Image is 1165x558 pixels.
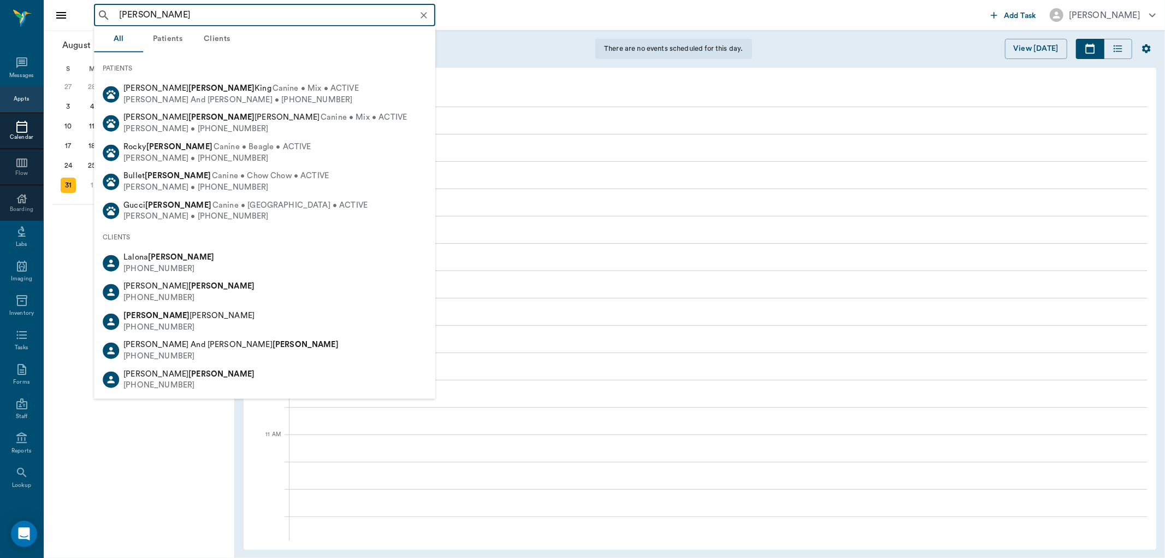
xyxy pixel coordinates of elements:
div: PATIENTS [94,57,435,80]
span: [PERSON_NAME] [123,312,255,320]
div: CLIENTS [94,226,435,249]
div: M [80,61,104,77]
div: Open Intercom Messenger [11,521,37,547]
div: Reports [11,447,32,455]
b: [PERSON_NAME] [123,312,190,320]
button: Clients [192,26,241,52]
span: Gucci [123,201,211,209]
div: Imaging [11,275,32,283]
div: Staff [16,413,27,421]
button: Close drawer [50,4,72,26]
div: Forms [13,378,29,386]
span: Canine • Beagle • ACTIVE [214,142,311,153]
button: August2025 [57,34,133,56]
span: Canine • Chow Chow • ACTIVE [212,171,329,182]
div: [PERSON_NAME] And [PERSON_NAME] • [PHONE_NUMBER] [123,94,359,105]
div: [PHONE_NUMBER] [123,351,339,362]
b: [PERSON_NAME] [146,143,212,151]
div: Monday, September 1, 2025 [84,178,99,193]
span: [PERSON_NAME] King [123,84,271,92]
div: Monday, August 4, 2025 [84,99,99,114]
div: [PERSON_NAME] • [PHONE_NUMBER] [123,124,407,135]
span: Canine • Mix • ACTIVE [273,83,359,95]
div: Sunday, August 17, 2025 [61,138,76,154]
span: [PERSON_NAME] [123,369,255,378]
div: Veterinarian [312,89,1135,98]
button: All [94,26,143,52]
div: Appts [14,95,29,103]
span: [PERSON_NAME] And [PERSON_NAME] [123,340,339,349]
div: [PERSON_NAME] [1069,9,1140,22]
div: Monday, August 25, 2025 [84,158,99,173]
div: Messages [9,72,34,80]
b: [PERSON_NAME] [145,201,211,209]
div: [PHONE_NUMBER] [123,292,255,304]
button: Clear [416,8,431,23]
span: Bullet [123,172,211,180]
div: Sunday, August 10, 2025 [61,119,76,134]
button: View [DATE] [1005,39,1067,59]
span: 2025 [93,38,117,53]
div: Inventory [9,309,34,318]
a: [PERSON_NAME] [312,80,1135,91]
div: There are no events scheduled for this day. [595,39,752,59]
div: Monday, July 28, 2025 [84,79,99,95]
b: [PERSON_NAME] [188,84,255,92]
b: [PERSON_NAME] [188,113,255,121]
span: Rocky [123,143,212,151]
span: Canine • [GEOGRAPHIC_DATA] • ACTIVE [212,199,368,211]
div: 11 AM [252,429,281,456]
div: Sunday, August 24, 2025 [61,158,76,173]
span: Lalona [123,253,214,261]
div: Today, Sunday, August 31, 2025 [61,178,76,193]
span: [PERSON_NAME] [PERSON_NAME] [123,113,320,121]
button: Add Task [986,5,1041,25]
div: Monday, August 11, 2025 [84,119,99,134]
div: [PHONE_NUMBER] [123,263,214,275]
div: Monday, August 18, 2025 [84,138,99,154]
div: Sunday, July 27, 2025 [61,79,76,95]
span: August [60,38,93,53]
input: Search [115,8,432,23]
div: S [56,61,80,77]
div: Tasks [15,344,28,352]
div: [PHONE_NUMBER] [123,380,255,391]
div: [PHONE_NUMBER] [123,321,255,333]
div: [PERSON_NAME] • [PHONE_NUMBER] [123,152,311,164]
b: [PERSON_NAME] [273,340,339,349]
div: [PERSON_NAME] • [PHONE_NUMBER] [123,182,329,193]
button: [PERSON_NAME] [1041,5,1164,25]
b: [PERSON_NAME] [188,369,255,378]
div: Sunday, August 3, 2025 [61,99,76,114]
div: Labs [16,240,27,249]
span: [PERSON_NAME] [123,282,255,290]
span: Canine • Mix • ACTIVE [321,112,407,124]
div: [PERSON_NAME] • [PHONE_NUMBER] [123,211,368,222]
b: [PERSON_NAME] [188,282,255,290]
button: Patients [143,26,192,52]
b: [PERSON_NAME] [148,253,214,261]
div: Lookup [12,481,31,490]
b: [PERSON_NAME] [145,172,211,180]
